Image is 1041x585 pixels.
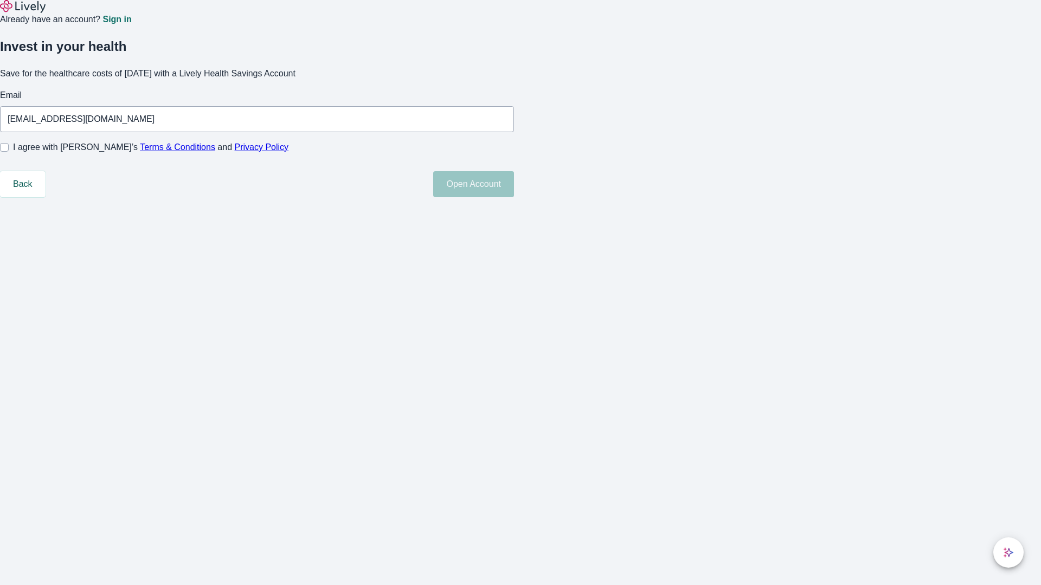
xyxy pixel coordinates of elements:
svg: Lively AI Assistant [1003,547,1014,558]
a: Privacy Policy [235,142,289,152]
a: Terms & Conditions [140,142,215,152]
span: I agree with [PERSON_NAME]’s and [13,141,288,154]
button: chat [993,537,1024,568]
a: Sign in [102,15,131,24]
